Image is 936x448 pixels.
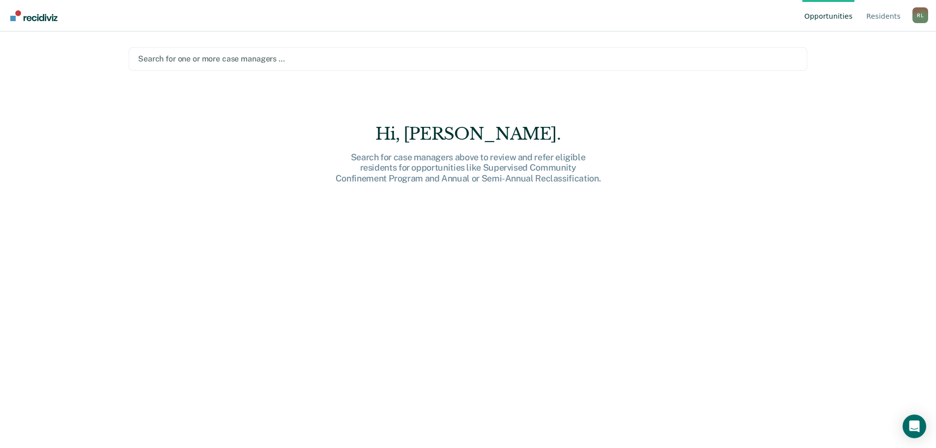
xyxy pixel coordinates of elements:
div: Open Intercom Messenger [903,415,926,438]
div: Hi, [PERSON_NAME]. [311,124,625,144]
button: Profile dropdown button [912,7,928,23]
div: R L [912,7,928,23]
img: Recidiviz [10,10,57,21]
div: Search for case managers above to review and refer eligible residents for opportunities like Supe... [311,152,625,184]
